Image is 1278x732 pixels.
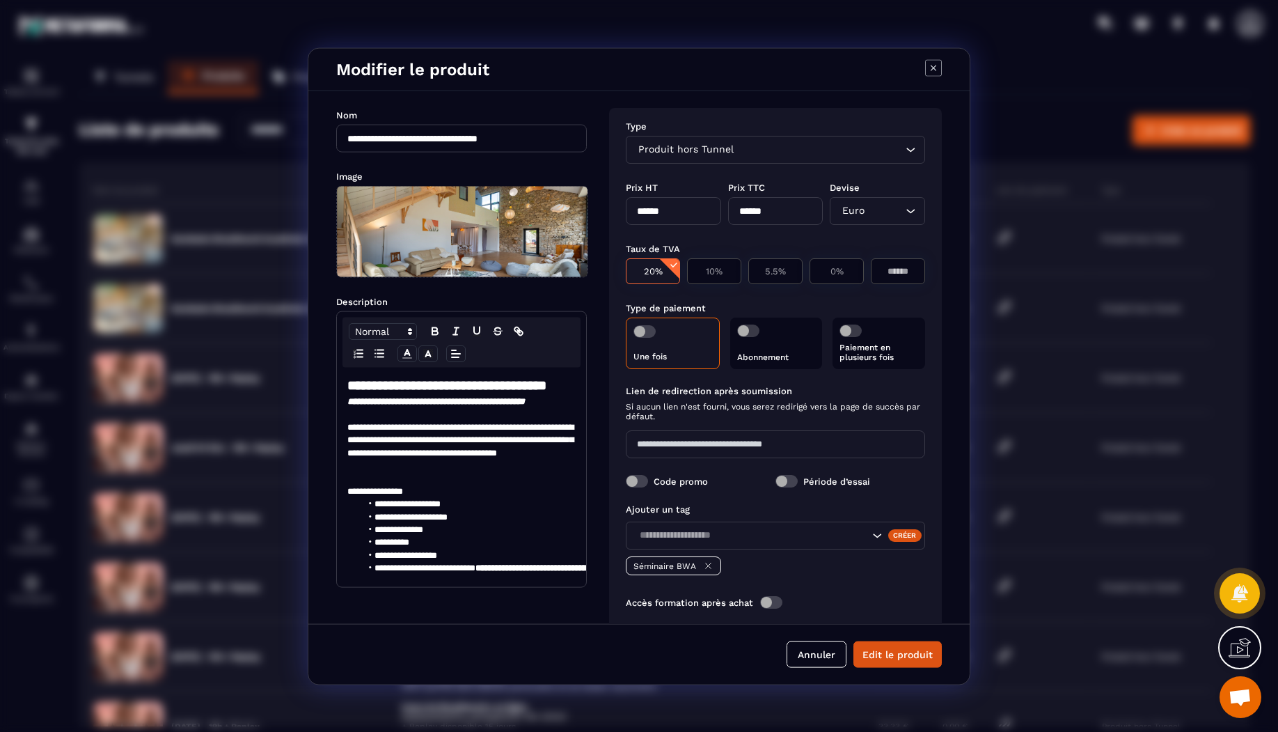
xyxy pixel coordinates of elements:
input: Search for option [867,203,902,218]
label: Description [336,296,388,306]
label: Nom [336,109,357,120]
span: Euro [839,203,867,218]
p: Paiement en plusieurs fois [839,342,918,361]
div: Search for option [626,521,925,549]
label: Devise [830,182,860,192]
div: Ouvrir le chat [1220,676,1261,718]
input: Search for option [736,141,902,157]
p: Abonnement [737,352,816,361]
label: Code promo [654,476,708,486]
label: Accès formation après achat [626,597,753,607]
label: Période d’essai [803,476,870,486]
label: Prix TTC [728,182,765,192]
button: Edit le produit [853,641,942,667]
p: 20% [633,265,672,276]
div: Créer [888,529,922,541]
input: Search for option [635,527,869,543]
div: Search for option [626,135,925,163]
label: Lien de redirection après soumission [626,385,925,396]
label: Taux de TVA [626,243,680,254]
span: Produit hors Tunnel [635,141,736,157]
label: Type de paiement [626,302,706,313]
p: Séminaire BWA [633,561,696,570]
label: Ajouter un tag [626,504,690,514]
label: Image [336,171,363,181]
span: Si aucun lien n'est fourni, vous serez redirigé vers la page de succès par défaut. [626,401,925,421]
p: Une fois [633,351,712,361]
p: 5.5% [756,265,795,276]
p: 10% [695,265,734,276]
p: 0% [817,265,856,276]
button: Annuler [787,641,846,667]
label: Type [626,120,647,131]
div: Search for option [830,196,925,224]
h4: Modifier le produit [336,59,489,79]
label: Prix HT [626,182,658,192]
